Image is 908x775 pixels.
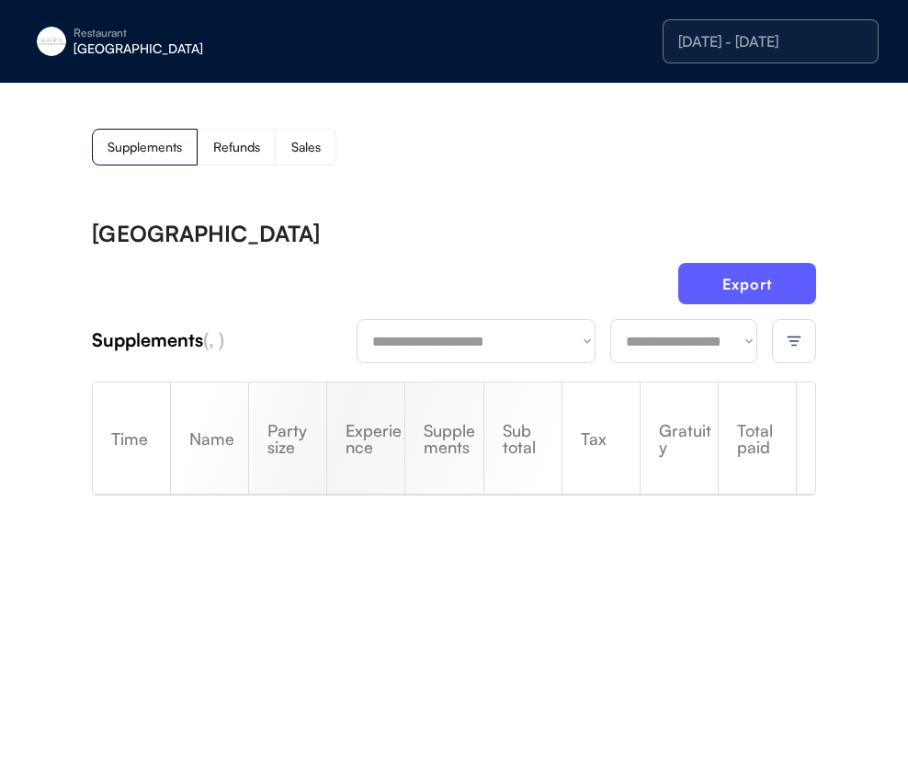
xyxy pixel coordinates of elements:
[203,328,224,351] font: (, )
[92,222,320,245] div: [GEOGRAPHIC_DATA]
[797,389,815,488] div: Refund
[249,422,326,455] div: Party size
[291,141,321,154] div: Sales
[678,263,816,304] button: Export
[405,422,482,455] div: Supplements
[213,141,260,154] div: Refunds
[719,422,796,455] div: Total paid
[171,430,248,447] div: Name
[678,34,863,49] div: [DATE] - [DATE]
[327,422,404,455] div: Experience
[641,422,718,455] div: Gratuity
[484,422,562,455] div: Sub total
[74,42,305,55] div: [GEOGRAPHIC_DATA]
[93,430,170,447] div: Time
[92,327,357,353] div: Supplements
[74,28,305,39] div: Restaurant
[37,27,66,56] img: eleven-madison-park-new-york-ny-logo-1.jpg
[562,430,640,447] div: Tax
[108,141,182,154] div: Supplements
[786,333,802,349] img: filter-lines.svg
